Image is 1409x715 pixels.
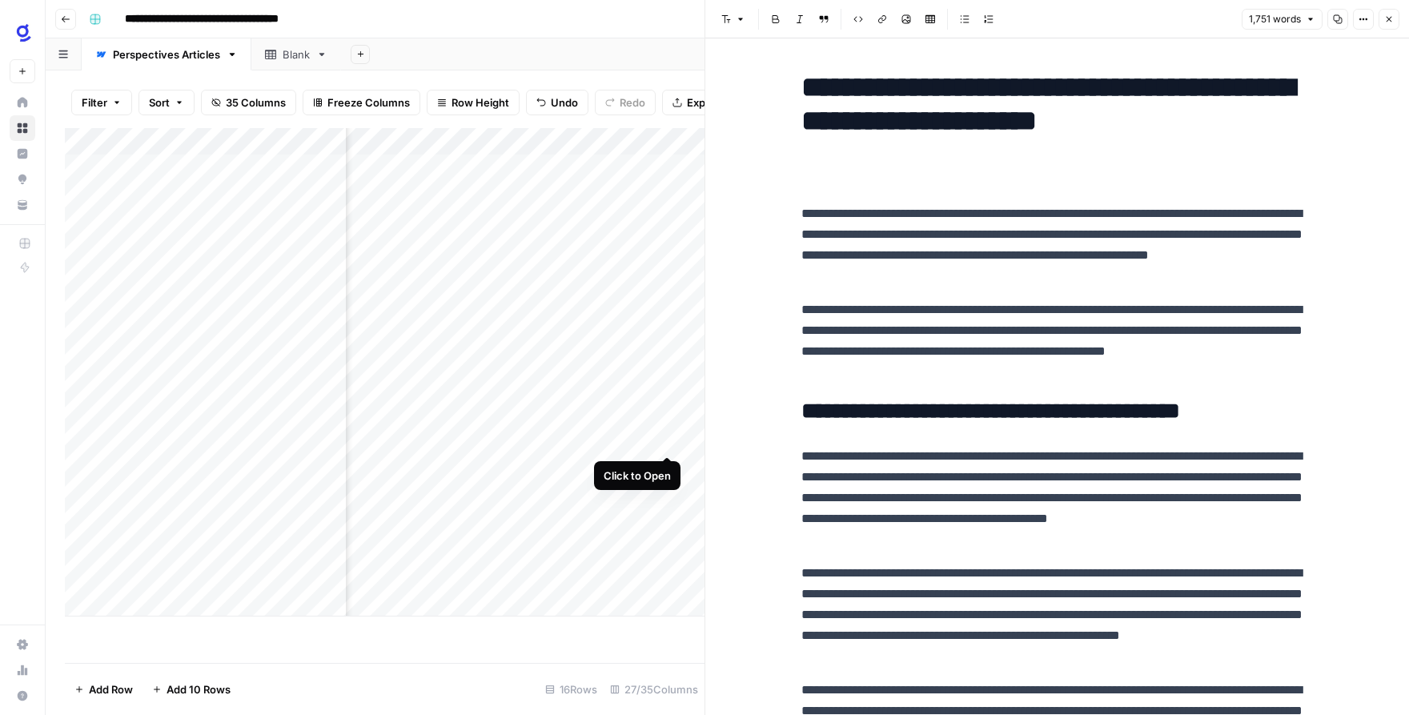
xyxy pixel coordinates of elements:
[149,94,170,110] span: Sort
[283,46,310,62] div: Blank
[143,677,240,702] button: Add 10 Rows
[251,38,341,70] a: Blank
[662,90,754,115] button: Export CSV
[65,677,143,702] button: Add Row
[10,13,35,53] button: Workspace: Glean SEO Ops
[1249,12,1301,26] span: 1,751 words
[604,468,671,484] div: Click to Open
[10,115,35,141] a: Browse
[327,94,410,110] span: Freeze Columns
[82,94,107,110] span: Filter
[551,94,578,110] span: Undo
[226,94,286,110] span: 35 Columns
[10,167,35,192] a: Opportunities
[10,683,35,709] button: Help + Support
[604,677,704,702] div: 27/35 Columns
[10,18,38,47] img: Glean SEO Ops Logo
[89,681,133,697] span: Add Row
[10,90,35,115] a: Home
[1242,9,1323,30] button: 1,751 words
[10,141,35,167] a: Insights
[82,38,251,70] a: Perspectives Articles
[687,94,744,110] span: Export CSV
[595,90,656,115] button: Redo
[201,90,296,115] button: 35 Columns
[452,94,509,110] span: Row Height
[539,677,604,702] div: 16 Rows
[427,90,520,115] button: Row Height
[526,90,588,115] button: Undo
[138,90,195,115] button: Sort
[113,46,220,62] div: Perspectives Articles
[10,192,35,218] a: Your Data
[10,632,35,657] a: Settings
[10,657,35,683] a: Usage
[620,94,645,110] span: Redo
[167,681,231,697] span: Add 10 Rows
[303,90,420,115] button: Freeze Columns
[71,90,132,115] button: Filter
